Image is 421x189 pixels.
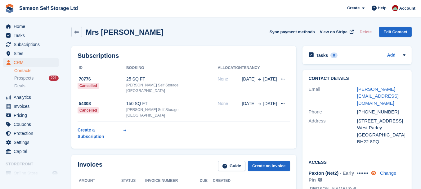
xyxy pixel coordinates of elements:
a: menu [3,169,59,177]
span: Capital [14,147,51,156]
th: Invoice number [145,176,200,186]
a: Preview store [51,169,59,177]
span: Tasks [14,31,51,40]
span: Account [399,5,415,12]
div: [PERSON_NAME] Self Storage [GEOGRAPHIC_DATA] [126,82,218,94]
a: menu [3,49,59,58]
div: Create a Subscription [78,127,122,140]
span: Deals [14,83,25,89]
span: View on Stripe [320,29,347,35]
a: View on Stripe [317,27,355,37]
div: 25 SQ FT [126,76,218,82]
div: None [218,100,242,107]
span: Storefront [6,161,62,167]
th: Allocation [218,63,242,73]
a: Change [380,170,396,176]
img: icon-info-grey-7440780725fd019a000dd9b08b2336e03edf1995a4989e88bcd33f0948082b44.svg [318,178,322,182]
span: Invoices [14,102,51,111]
a: menu [3,31,59,40]
a: Samson Self Storage Ltd [17,3,80,13]
a: menu [3,40,59,49]
span: ••••••• [357,170,369,176]
h2: Access [309,159,405,165]
a: [PERSON_NAME][EMAIL_ADDRESS][DOMAIN_NAME] [357,86,399,106]
div: Address [309,118,357,145]
span: CRM [14,58,51,67]
div: None [218,76,242,82]
span: Protection [14,129,51,138]
span: Coupons [14,120,51,129]
div: BH22 8PQ [357,138,405,145]
div: 150 SQ FT [126,100,218,107]
span: [DATE] [263,76,277,82]
h2: Subscriptions [78,52,290,59]
th: Amount [78,176,121,186]
span: Settings [14,138,51,147]
span: [DATE] [242,76,256,82]
span: Analytics [14,93,51,102]
span: Paxton (Net2) [309,170,339,176]
img: Ian [392,5,398,11]
div: [PHONE_NUMBER] [357,108,405,116]
a: menu [3,120,59,129]
h2: Contact Details [309,76,405,81]
div: [STREET_ADDRESS] [357,118,405,125]
h2: Tasks [316,53,328,58]
button: Sync payment methods [270,27,315,37]
div: [PERSON_NAME] Self Storage [GEOGRAPHIC_DATA] [126,107,218,118]
span: Prospects [14,75,34,81]
span: Online Store [14,169,51,177]
th: ID [78,63,126,73]
a: menu [3,102,59,111]
a: Edit Contact [379,27,412,37]
a: menu [3,93,59,102]
h2: Invoices [78,161,102,171]
button: Delete [357,27,374,37]
img: stora-icon-8386f47178a22dfd0bd8f6a31ec36ba5ce8667c1dd55bd0f319d3a0aa187defe.svg [5,4,14,13]
th: Tenancy [242,63,277,73]
span: Help [378,5,387,11]
div: 0 [330,53,338,58]
a: menu [3,138,59,147]
span: [DATE] [263,100,277,107]
a: Create an Invoice [248,161,290,171]
a: menu [3,111,59,120]
a: Guide [218,161,245,171]
div: Cancelled [78,107,99,113]
div: Cancelled [78,83,99,89]
a: menu [3,58,59,67]
span: Subscriptions [14,40,51,49]
h2: Mrs [PERSON_NAME] [86,28,163,36]
a: Contacts [14,68,59,74]
div: West Parley [357,124,405,131]
span: [DATE] [242,100,256,107]
a: menu [3,22,59,31]
a: menu [3,129,59,138]
div: 54308 [78,100,126,107]
div: Email [309,86,357,107]
span: Pricing [14,111,51,120]
a: menu [3,147,59,156]
div: Phone [309,108,357,116]
a: Deals [14,83,59,89]
span: Home [14,22,51,31]
span: Create [347,5,360,11]
th: Due [200,176,213,186]
a: Add [387,52,396,59]
div: [GEOGRAPHIC_DATA] [357,131,405,139]
span: Sites [14,49,51,58]
div: 221 [49,76,59,81]
th: Status [121,176,145,186]
a: Prospects 221 [14,75,59,81]
th: Booking [126,63,218,73]
a: Create a Subscription [78,124,126,142]
th: Created [213,176,268,186]
div: 70776 [78,76,126,82]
